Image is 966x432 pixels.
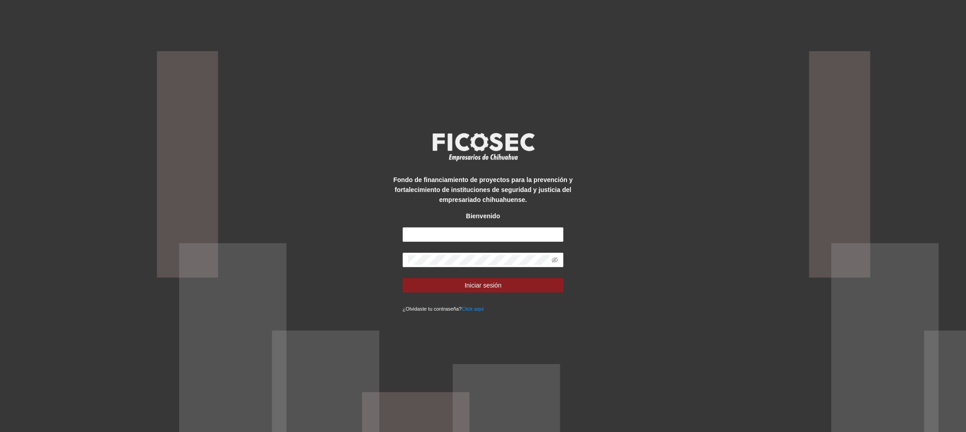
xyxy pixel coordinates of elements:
[461,306,484,312] a: Click aqui
[427,130,540,163] img: logo
[394,176,573,203] strong: Fondo de financiamiento de proyectos para la prevención y fortalecimiento de instituciones de seg...
[552,257,558,263] span: eye-invisible
[465,280,502,290] span: Iniciar sesión
[403,278,564,293] button: Iniciar sesión
[403,306,484,312] small: ¿Olvidaste tu contraseña?
[466,212,500,220] strong: Bienvenido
